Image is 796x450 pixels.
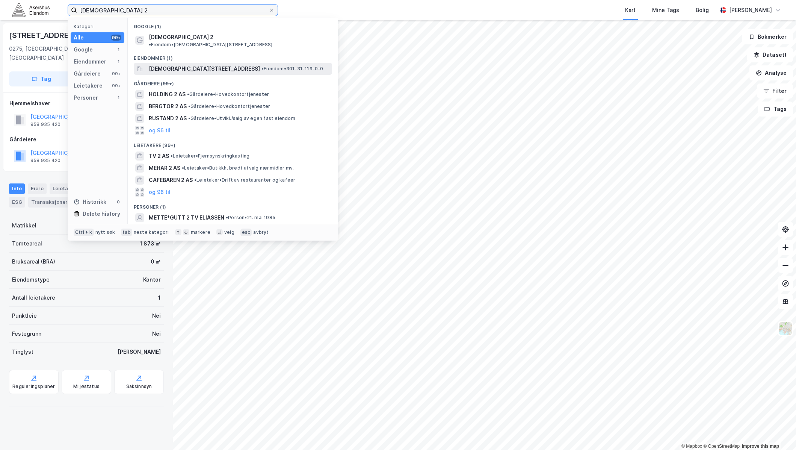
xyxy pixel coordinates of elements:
div: esc [240,229,252,236]
span: • [187,91,189,97]
div: 958 935 420 [30,121,60,127]
div: Leietakere (99+) [128,136,338,150]
div: 1 [115,95,121,101]
div: Eiendomstype [12,275,50,284]
div: [STREET_ADDRESS] [9,29,83,41]
span: • [188,103,190,109]
iframe: Chat Widget [758,414,796,450]
div: Saksinnsyn [126,383,152,389]
span: HOLDING 2 AS [149,90,186,99]
div: ESG [9,197,25,208]
span: • [261,66,264,71]
div: Kart [625,6,636,15]
button: Bokmerker [742,29,793,44]
div: Tomteareal [12,239,42,248]
div: Eiere [28,183,47,194]
span: RUSTAND 2 AS [149,114,187,123]
span: • [226,215,228,220]
button: Tags [758,102,793,117]
div: 0 [115,199,121,205]
div: 0275, [GEOGRAPHIC_DATA], [GEOGRAPHIC_DATA] [9,44,107,62]
div: Kategori [74,24,124,29]
div: Personer [74,93,98,102]
span: Leietaker • Drift av restauranter og kafeer [194,177,295,183]
div: 99+ [111,71,121,77]
div: Bolig [696,6,709,15]
div: Gårdeiere [9,135,163,144]
span: Leietaker • Fjernsynskringkasting [171,153,249,159]
div: Delete history [83,209,120,218]
span: Eiendom • [DEMOGRAPHIC_DATA][STREET_ADDRESS] [149,42,273,48]
button: Tag [9,71,74,86]
div: Eiendommer [74,57,106,66]
div: Google (1) [128,18,338,31]
div: Gårdeiere (99+) [128,75,338,88]
div: Nei [152,311,161,320]
span: Eiendom • 301-31-119-0-0 [261,66,323,72]
span: Leietaker • Butikkh. bredt utvalg nær.midler mv. [182,165,294,171]
div: markere [191,229,210,235]
div: 1 [158,293,161,302]
span: Gårdeiere • Utvikl./salg av egen fast eiendom [188,115,295,121]
div: [PERSON_NAME] [729,6,772,15]
div: 1 [115,59,121,65]
div: Matrikkel [12,221,36,230]
div: Personer (1) [128,198,338,212]
button: og 96 til [149,126,171,135]
div: velg [224,229,234,235]
button: Datasett [747,47,793,62]
div: avbryt [253,229,269,235]
div: 1 [115,47,121,53]
div: Antall leietakere [12,293,55,302]
span: CAFEBAREN 2 AS [149,176,193,185]
button: Analyse [749,65,793,80]
div: tab [121,229,132,236]
div: neste kategori [134,229,169,235]
div: Alle [74,33,84,42]
div: Kontrollprogram for chat [758,414,796,450]
div: Info [9,183,25,194]
div: Leietakere [74,81,103,90]
div: [PERSON_NAME] [118,347,161,356]
span: • [149,42,151,47]
div: 1 873 ㎡ [140,239,161,248]
span: METTE*GUTT 2 TV ELIASSEN [149,213,224,222]
div: Gårdeiere [74,69,101,78]
span: • [194,177,196,183]
div: Mine Tags [652,6,679,15]
span: [DEMOGRAPHIC_DATA][STREET_ADDRESS] [149,64,260,73]
span: Gårdeiere • Hovedkontortjenester [187,91,269,97]
img: Z [778,321,793,336]
div: Ctrl + k [74,229,94,236]
img: akershus-eiendom-logo.9091f326c980b4bce74ccdd9f866810c.svg [12,3,50,17]
div: Google [74,45,93,54]
a: OpenStreetMap [703,444,740,449]
span: BERGTOR 2 AS [149,102,187,111]
span: MEHAR 2 AS [149,164,180,173]
div: Reguleringsplaner [12,383,55,389]
button: og 96 til [149,188,171,197]
div: Punktleie [12,311,37,320]
div: 99+ [111,35,121,41]
div: Hjemmelshaver [9,99,163,108]
input: Søk på adresse, matrikkel, gårdeiere, leietakere eller personer [77,5,269,16]
div: nytt søk [95,229,115,235]
a: Mapbox [681,444,702,449]
div: Eiendommer (1) [128,49,338,63]
button: Filter [757,83,793,98]
a: Improve this map [742,444,779,449]
div: Historikk [74,197,106,206]
div: Nei [152,329,161,338]
div: Tinglyst [12,347,33,356]
span: TV 2 AS [149,152,169,161]
span: • [171,153,173,159]
div: Festegrunn [12,329,41,338]
span: • [188,115,190,121]
span: • [182,165,184,171]
div: Miljøstatus [73,383,100,389]
div: Leietakere [50,183,91,194]
div: Kontor [143,275,161,284]
span: Person • 21. mai 1985 [226,215,275,221]
div: 99+ [111,83,121,89]
div: 958 935 420 [30,158,60,164]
